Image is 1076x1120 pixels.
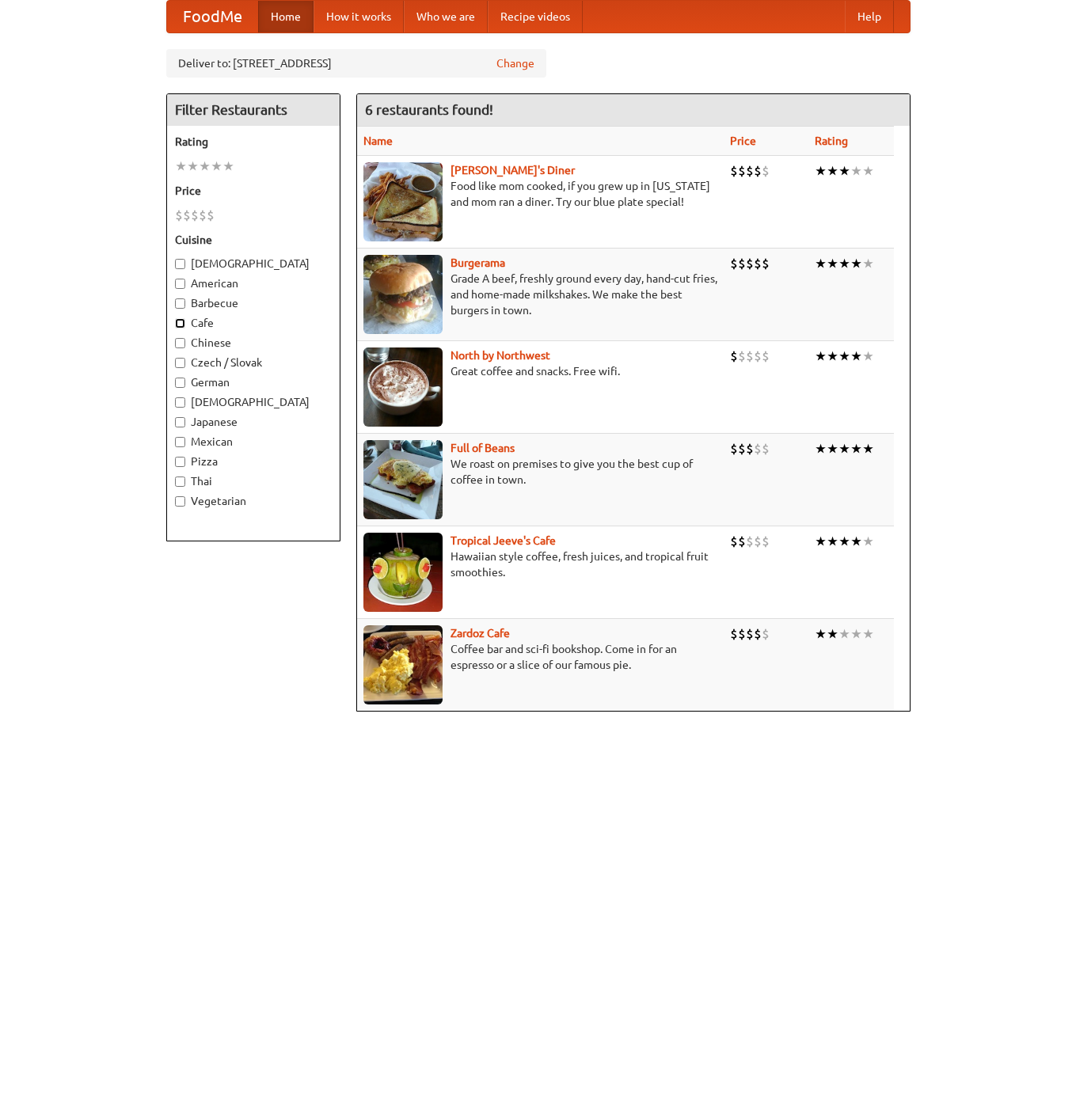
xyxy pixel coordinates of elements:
[365,102,493,117] ng-pluralize: 6 restaurants found!
[191,207,199,224] li: $
[451,442,515,454] b: Full of Beans
[451,256,505,269] a: Burgerama
[363,135,393,147] a: Name
[175,134,332,150] h5: Rating
[762,625,770,643] li: $
[738,625,746,643] li: $
[850,440,862,457] li: ★
[314,1,404,32] a: How it works
[862,625,874,643] li: ★
[451,627,510,640] a: Zardoz Cafe
[175,414,332,430] label: Japanese
[363,456,717,488] p: We roast on premises to give you the best cup of coffee in town.
[175,298,185,309] input: Barbecue
[363,255,443,334] img: burgerama.jpg
[363,271,717,318] p: Grade A beef, freshly ground every day, hand-cut fries, and home-made milkshakes. We make the bes...
[222,158,234,175] li: ★
[827,625,838,643] li: ★
[175,315,332,331] label: Cafe
[363,347,443,427] img: north.jpg
[762,440,770,457] li: $
[175,335,332,351] label: Chinese
[363,178,717,210] p: Food like mom cooked, if you grew up in [US_STATE] and mom ran a diner. Try our blue plate special!
[175,207,183,224] li: $
[207,207,215,224] li: $
[175,473,332,489] label: Thai
[175,355,332,370] label: Czech / Slovak
[175,295,332,311] label: Barbecue
[167,1,258,32] a: FoodMe
[815,625,827,643] li: ★
[175,397,185,408] input: [DEMOGRAPHIC_DATA]
[746,162,754,180] li: $
[838,255,850,272] li: ★
[738,533,746,550] li: $
[862,440,874,457] li: ★
[762,162,770,180] li: $
[730,255,738,272] li: $
[730,135,756,147] a: Price
[862,162,874,180] li: ★
[175,394,332,410] label: [DEMOGRAPHIC_DATA]
[815,162,827,180] li: ★
[175,417,185,427] input: Japanese
[451,534,556,547] a: Tropical Jeeve's Cafe
[363,533,443,612] img: jeeves.jpg
[175,358,185,368] input: Czech / Slovak
[827,347,838,365] li: ★
[363,625,443,704] img: zardoz.jpg
[175,476,185,487] input: Thai
[845,1,894,32] a: Help
[199,158,211,175] li: ★
[862,347,874,365] li: ★
[838,533,850,550] li: ★
[199,207,207,224] li: $
[746,533,754,550] li: $
[730,440,738,457] li: $
[754,533,762,550] li: $
[762,533,770,550] li: $
[451,349,550,362] a: North by Northwest
[363,641,717,673] p: Coffee bar and sci-fi bookshop. Come in for an espresso or a slice of our famous pie.
[850,255,862,272] li: ★
[815,440,827,457] li: ★
[754,625,762,643] li: $
[827,255,838,272] li: ★
[175,275,332,291] label: American
[730,162,738,180] li: $
[730,625,738,643] li: $
[838,625,850,643] li: ★
[738,440,746,457] li: $
[730,533,738,550] li: $
[754,255,762,272] li: $
[762,255,770,272] li: $
[404,1,488,32] a: Who we are
[746,440,754,457] li: $
[187,158,199,175] li: ★
[175,318,185,328] input: Cafe
[175,493,332,509] label: Vegetarian
[754,440,762,457] li: $
[175,457,185,467] input: Pizza
[827,440,838,457] li: ★
[175,232,332,248] h5: Cuisine
[850,347,862,365] li: ★
[488,1,583,32] a: Recipe videos
[363,363,717,379] p: Great coffee and snacks. Free wifi.
[850,533,862,550] li: ★
[815,255,827,272] li: ★
[838,440,850,457] li: ★
[175,259,185,269] input: [DEMOGRAPHIC_DATA]
[175,454,332,469] label: Pizza
[175,434,332,450] label: Mexican
[838,162,850,180] li: ★
[746,347,754,365] li: $
[838,347,850,365] li: ★
[738,255,746,272] li: $
[166,49,546,78] div: Deliver to: [STREET_ADDRESS]
[451,164,575,177] a: [PERSON_NAME]'s Diner
[175,378,185,388] input: German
